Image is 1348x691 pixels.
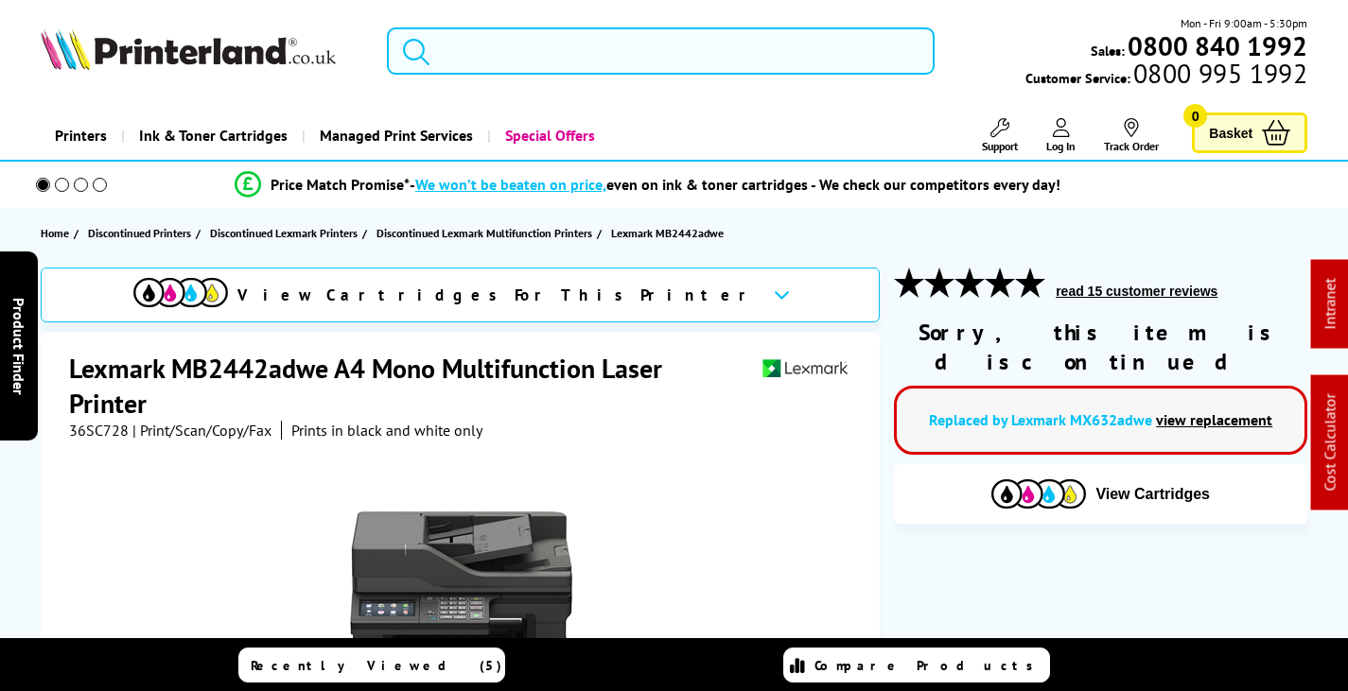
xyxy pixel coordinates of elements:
a: Discontinued Lexmark Printers [210,223,362,243]
span: Recently Viewed (5) [251,657,502,674]
span: Customer Service: [1025,64,1307,87]
a: Intranet [1321,279,1339,330]
a: Special Offers [487,112,609,160]
a: Compare Products [783,648,1050,682]
b: 0800 840 1992 [1128,28,1307,63]
i: Prints in black and white only [291,421,482,440]
a: Ink & Toner Cartridges [121,112,302,160]
span: | Print/Scan/Copy/Fax [132,421,271,440]
span: Price Match Promise* [271,175,410,194]
a: Replaced by Lexmark MX632adwe [929,410,1152,429]
span: Discontinued Printers [88,223,191,243]
span: Product Finder [9,297,28,394]
span: We won’t be beaten on price, [415,175,606,194]
span: Ink & Toner Cartridges [139,112,288,160]
span: Compare Products [814,657,1043,674]
a: Track Order [1104,118,1159,153]
a: Printers [41,112,121,160]
div: Sorry, this item is discontinued [894,318,1307,376]
a: Discontinued Lexmark Multifunction Printers [376,223,597,243]
span: Sales: [1091,42,1125,60]
a: Managed Print Services [302,112,487,160]
span: Discontinued Lexmark Printers [210,223,358,243]
a: view replacement [1156,410,1272,429]
li: modal_Promise [9,168,1286,201]
a: Lexmark MB2442adwe [611,223,728,243]
a: Printerland Logo [41,28,363,74]
a: Basket 0 [1192,112,1307,153]
span: Log In [1046,139,1076,153]
span: Discontinued Lexmark Multifunction Printers [376,223,592,243]
span: View Cartridges [1095,486,1210,503]
button: read 15 customer reviews [1050,283,1223,300]
h1: Lexmark MB2442adwe A4 Mono Multifunction Laser Printer [69,351,762,421]
span: 36SC728 [69,421,129,440]
span: Lexmark MB2442adwe [611,223,724,243]
a: Discontinued Printers [88,223,196,243]
img: Printerland Logo [41,28,336,70]
a: Recently Viewed (5) [238,648,505,682]
img: cmyk-icon.svg [133,278,228,307]
button: View Cartridges [908,478,1293,510]
span: Home [41,223,69,243]
a: Log In [1046,118,1076,153]
a: Home [41,223,74,243]
span: View Cartridges For This Printer [237,285,758,305]
img: Cartridges [991,479,1086,509]
img: Lexmark [762,351,849,386]
span: Basket [1209,120,1252,146]
span: Mon - Fri 9:00am - 5:30pm [1181,14,1307,32]
div: - even on ink & toner cartridges - We check our competitors every day! [410,175,1060,194]
a: Cost Calculator [1321,394,1339,492]
span: 0 [1183,104,1207,128]
a: 0800 840 1992 [1125,37,1307,55]
a: Support [982,118,1018,153]
span: 0800 995 1992 [1130,64,1307,82]
span: Support [982,139,1018,153]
